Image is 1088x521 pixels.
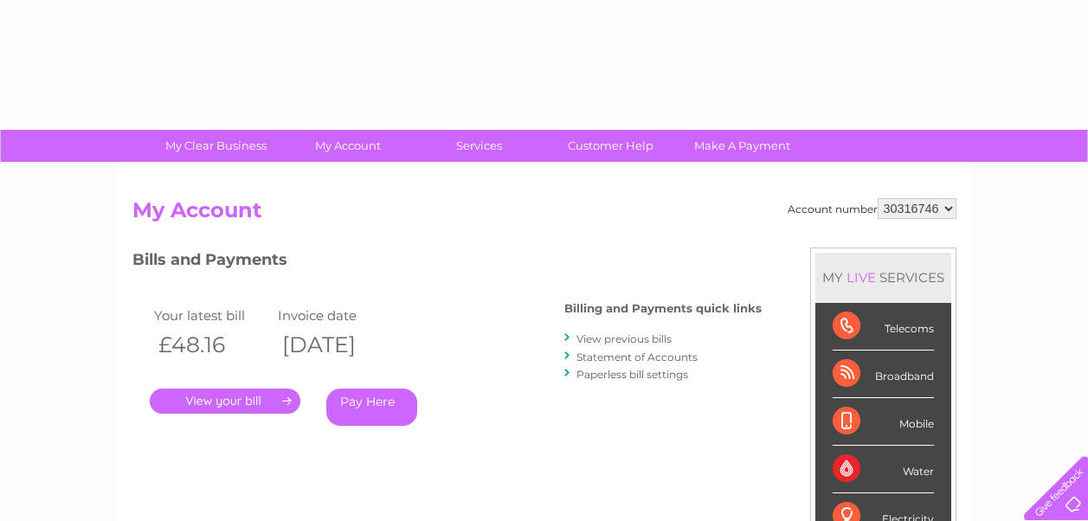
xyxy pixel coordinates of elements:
a: Make A Payment [671,130,814,162]
a: Customer Help [539,130,682,162]
div: Telecoms [833,303,934,351]
div: Broadband [833,351,934,398]
th: £48.16 [150,327,274,363]
a: My Account [276,130,419,162]
a: Statement of Accounts [576,351,698,363]
a: Services [408,130,550,162]
a: . [150,389,300,414]
div: MY SERVICES [815,253,951,302]
div: Water [833,446,934,493]
a: View previous bills [576,332,672,345]
td: Invoice date [274,304,398,327]
a: Paperless bill settings [576,368,688,381]
a: Pay Here [326,389,417,426]
div: LIVE [843,269,879,286]
div: Account number [788,198,956,219]
h3: Bills and Payments [132,248,762,278]
a: My Clear Business [145,130,287,162]
td: Your latest bill [150,304,274,327]
h2: My Account [132,198,956,231]
h4: Billing and Payments quick links [564,302,762,315]
th: [DATE] [274,327,398,363]
div: Mobile [833,398,934,446]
